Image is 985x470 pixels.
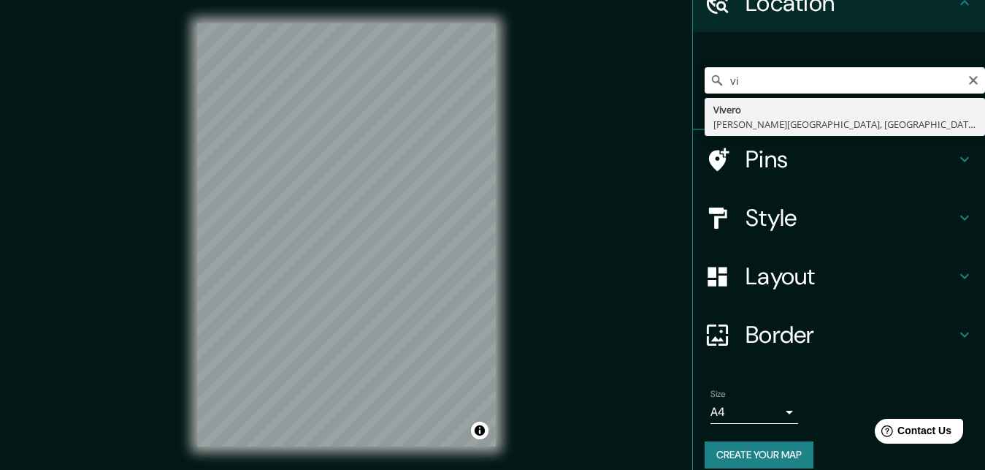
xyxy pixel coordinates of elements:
[693,189,985,247] div: Style
[471,422,488,439] button: Toggle attribution
[967,72,979,86] button: Clear
[746,262,956,291] h4: Layout
[746,145,956,174] h4: Pins
[197,23,496,447] canvas: Map
[705,441,813,469] button: Create your map
[710,401,798,424] div: A4
[713,102,976,117] div: Vivero
[693,247,985,306] div: Layout
[705,67,985,94] input: Pick your city or area
[713,117,976,132] div: [PERSON_NAME][GEOGRAPHIC_DATA], [GEOGRAPHIC_DATA] 2520000, [GEOGRAPHIC_DATA]
[746,203,956,232] h4: Style
[693,306,985,364] div: Border
[855,413,969,454] iframe: Help widget launcher
[710,388,726,401] label: Size
[746,320,956,349] h4: Border
[693,130,985,189] div: Pins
